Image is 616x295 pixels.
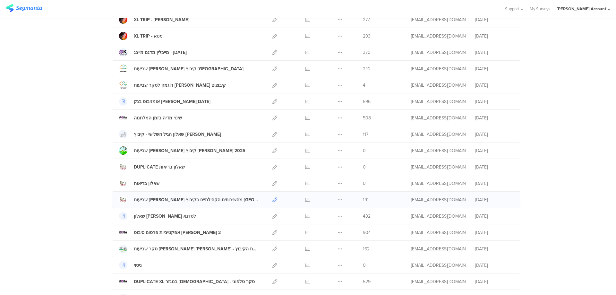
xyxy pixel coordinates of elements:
[119,48,187,56] a: מייבלין מדגם מייצג - [DATE]
[363,164,366,170] span: 0
[119,81,226,89] a: דוגמה לסקר שביעות [PERSON_NAME] קיבוצים
[363,49,371,56] span: 370
[475,33,514,39] div: [DATE]
[119,228,221,237] a: אפקטיביות פרסום סיבוס [PERSON_NAME] 2
[557,6,606,12] div: [PERSON_NAME] Account
[475,65,514,72] div: [DATE]
[475,196,514,203] div: [DATE]
[363,213,371,220] span: 432
[411,262,466,269] div: miri.dikman@gmail.com
[411,229,466,236] div: miri.dikman@gmail.com
[411,147,466,154] div: miri@miridikman.co.il
[475,262,514,269] div: [DATE]
[134,196,258,203] div: שביעות רצון מהשירותים הקהילתיים בקיבוץ בית זרע
[134,16,189,23] div: XL TRIP - טיקטוק
[119,97,210,106] a: אומניבוס בנק [PERSON_NAME][DATE]
[475,131,514,138] div: [DATE]
[411,115,466,121] div: miri@miridikman.co.il
[119,179,159,187] a: שאלון בריאות
[475,115,514,121] div: [DATE]
[475,98,514,105] div: [DATE]
[119,130,221,138] a: שאלון הגיל השלישי - קיבוץ [PERSON_NAME]
[119,65,244,73] a: שביעות [PERSON_NAME] קיבוץ [GEOGRAPHIC_DATA]
[411,98,466,105] div: miri@miridikman.co.il
[363,115,371,121] span: 508
[363,131,368,138] span: 117
[363,16,370,23] span: 277
[475,180,514,187] div: [DATE]
[119,114,182,122] a: שינוי מדיה בזמן המלחמה
[134,49,187,56] div: מייבלין מדגם מייצג - יולי 25
[134,147,245,154] div: שביעות רצון קיבוץ עינת 2025
[363,196,369,203] span: 191
[411,180,466,187] div: miri@miridikman.co.il
[119,32,163,40] a: XL TRIP - מטא
[119,195,258,204] a: שביעות [PERSON_NAME] מהשירותים הקהילתיים בקיבוץ [GEOGRAPHIC_DATA]
[363,278,371,285] span: 529
[411,164,466,170] div: miri@miridikman.co.il
[475,16,514,23] div: [DATE]
[475,213,514,220] div: [DATE]
[134,98,210,105] div: אומניבוס בנק יהב יוני 2025
[119,261,142,269] a: ניסוי
[475,147,514,154] div: [DATE]
[363,82,365,89] span: 4
[505,6,519,12] span: Support
[134,262,142,269] div: ניסוי
[475,229,514,236] div: [DATE]
[134,213,196,220] div: שאלון אסף פינק לסדנא
[411,213,466,220] div: miri.dikman@gmail.com
[411,196,466,203] div: miri@miridikman.co.il
[134,65,244,72] div: שביעות רצון קיבוץ עין חרוד איחוד
[119,146,245,155] a: שביעות [PERSON_NAME] קיבוץ [PERSON_NAME] 2025
[134,115,182,121] div: שינוי מדיה בזמן המלחמה
[411,82,466,89] div: miri@miridikman.co.il
[134,278,255,285] div: DUPLICATE XL במגזר החרדי - סקר טלפוני
[119,277,255,286] a: DUPLICATE XL במגזר [DEMOGRAPHIC_DATA] - סקר טלפוני
[119,245,258,253] a: סקר שביעות [PERSON_NAME] [PERSON_NAME] - מנהלת קהילה ומזכירת הקיבוץ
[475,164,514,170] div: [DATE]
[363,246,370,252] span: 162
[134,229,221,236] div: אפקטיביות פרסום סיבוס גל 2
[6,4,42,12] img: segmanta logo
[475,278,514,285] div: [DATE]
[363,98,371,105] span: 596
[363,147,366,154] span: 0
[475,246,514,252] div: [DATE]
[411,246,466,252] div: miri.dikman@gmail.com
[134,33,163,39] div: XL TRIP - מטא
[134,131,221,138] div: שאלון הגיל השלישי - קיבוץ גבע
[411,65,466,72] div: miri@miridikman.co.il
[134,164,185,170] div: DUPLICATE שאלון בריאות
[119,15,189,24] a: XL TRIP - [PERSON_NAME]
[475,49,514,56] div: [DATE]
[134,246,258,252] div: סקר שביעות רצון ממיה דביר - מנהלת קהילה ומזכירת הקיבוץ
[363,262,366,269] span: 0
[119,163,185,171] a: DUPLICATE שאלון בריאות
[363,65,371,72] span: 242
[411,49,466,56] div: miri@miridikman.co.il
[475,82,514,89] div: [DATE]
[411,278,466,285] div: miri.dikman@gmail.com
[363,180,366,187] span: 0
[134,82,226,89] div: דוגמה לסקר שביעות רצון קיבוצים
[363,229,371,236] span: 904
[363,33,371,39] span: 293
[119,212,196,220] a: שאלון [PERSON_NAME] לסדנא
[411,131,466,138] div: miri@miridikman.co.il
[134,180,159,187] div: שאלון בריאות
[411,33,466,39] div: miri@miridikman.co.il
[411,16,466,23] div: miri@miridikman.co.il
